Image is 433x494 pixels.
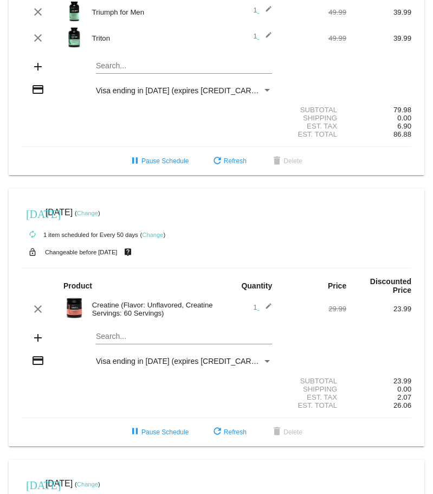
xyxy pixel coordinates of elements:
[128,426,141,439] mat-icon: pause
[63,297,85,319] img: Image-1-Carousel-Creatine-60S-1000x1000-Transp.png
[140,232,166,238] small: ( )
[128,157,189,165] span: Pause Schedule
[87,34,217,42] div: Triton
[96,332,272,341] input: Search...
[87,8,217,16] div: Triumph for Men
[128,428,189,436] span: Pause Schedule
[281,385,346,393] div: Shipping
[45,249,118,255] small: Changeable before [DATE]
[259,303,272,316] mat-icon: edit
[75,481,100,487] small: ( )
[121,245,134,259] mat-icon: live_help
[259,5,272,18] mat-icon: edit
[281,34,346,42] div: 49.99
[397,393,411,401] span: 2.07
[346,106,411,114] div: 79.98
[211,157,247,165] span: Refresh
[262,422,311,442] button: Delete
[26,207,39,220] mat-icon: [DATE]
[270,155,283,168] mat-icon: delete
[63,281,92,290] strong: Product
[96,357,272,365] mat-select: Payment Method
[262,151,311,171] button: Delete
[31,331,44,344] mat-icon: add
[26,478,39,491] mat-icon: [DATE]
[346,305,411,313] div: 23.99
[31,303,44,316] mat-icon: clear
[31,354,44,367] mat-icon: credit_card
[96,86,272,95] mat-select: Payment Method
[31,83,44,96] mat-icon: credit_card
[241,281,272,290] strong: Quantity
[346,34,411,42] div: 39.99
[281,114,346,122] div: Shipping
[96,357,285,365] span: Visa ending in [DATE] (expires [CREDIT_CARD_DATA])
[87,301,217,317] div: Creatine (Flavor: Unflavored, Creatine Servings: 60 Servings)
[281,305,346,313] div: 29.99
[270,426,283,439] mat-icon: delete
[26,245,39,259] mat-icon: lock_open
[96,62,272,70] input: Search...
[77,210,98,216] a: Change
[370,277,411,294] strong: Discounted Price
[75,210,100,216] small: ( )
[202,422,255,442] button: Refresh
[22,232,138,238] small: 1 item scheduled for Every 50 days
[77,481,98,487] a: Change
[281,8,346,16] div: 49.99
[346,377,411,385] div: 23.99
[281,106,346,114] div: Subtotal
[26,228,39,241] mat-icon: autorenew
[211,426,224,439] mat-icon: refresh
[63,1,85,22] img: Image-1-Triumph_carousel-front-transp.png
[120,151,197,171] button: Pause Schedule
[397,385,411,393] span: 0.00
[281,122,346,130] div: Est. Tax
[96,86,285,95] span: Visa ending in [DATE] (expires [CREDIT_CARD_DATA])
[211,155,224,168] mat-icon: refresh
[397,114,411,122] span: 0.00
[142,232,163,238] a: Change
[202,151,255,171] button: Refresh
[259,31,272,44] mat-icon: edit
[393,401,411,409] span: 26.06
[31,60,44,73] mat-icon: add
[270,157,302,165] span: Delete
[281,401,346,409] div: Est. Total
[253,6,272,14] span: 1
[63,27,85,48] img: Image-1-Carousel-Triton-Transp.png
[31,5,44,18] mat-icon: clear
[120,422,197,442] button: Pause Schedule
[281,393,346,401] div: Est. Tax
[281,130,346,138] div: Est. Total
[270,428,302,436] span: Delete
[328,281,346,290] strong: Price
[253,32,272,40] span: 1
[393,130,411,138] span: 86.88
[128,155,141,168] mat-icon: pause
[397,122,411,130] span: 6.90
[281,377,346,385] div: Subtotal
[211,428,247,436] span: Refresh
[346,8,411,16] div: 39.99
[253,303,272,311] span: 1
[31,31,44,44] mat-icon: clear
